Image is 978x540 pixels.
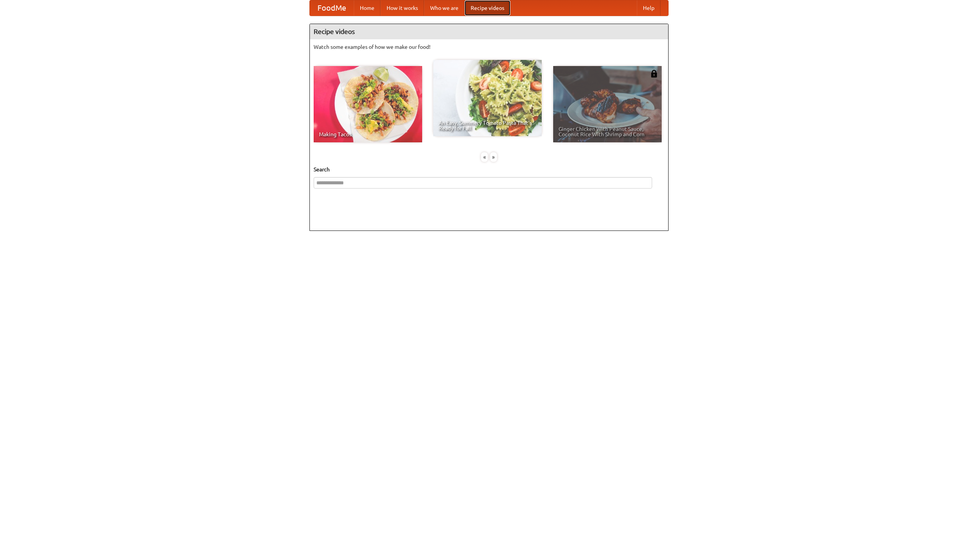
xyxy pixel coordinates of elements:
a: An Easy, Summery Tomato Pasta That's Ready for Fall [433,60,542,136]
a: Who we are [424,0,465,16]
a: Recipe videos [465,0,510,16]
h4: Recipe videos [310,24,668,39]
a: Help [637,0,661,16]
a: How it works [381,0,424,16]
a: Making Tacos [314,66,422,142]
p: Watch some examples of how we make our food! [314,43,664,51]
img: 483408.png [650,70,658,77]
a: Home [354,0,381,16]
h5: Search [314,166,664,173]
span: Making Tacos [319,132,417,137]
div: « [481,152,488,162]
a: FoodMe [310,0,354,16]
span: An Easy, Summery Tomato Pasta That's Ready for Fall [439,120,536,131]
div: » [490,152,497,162]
